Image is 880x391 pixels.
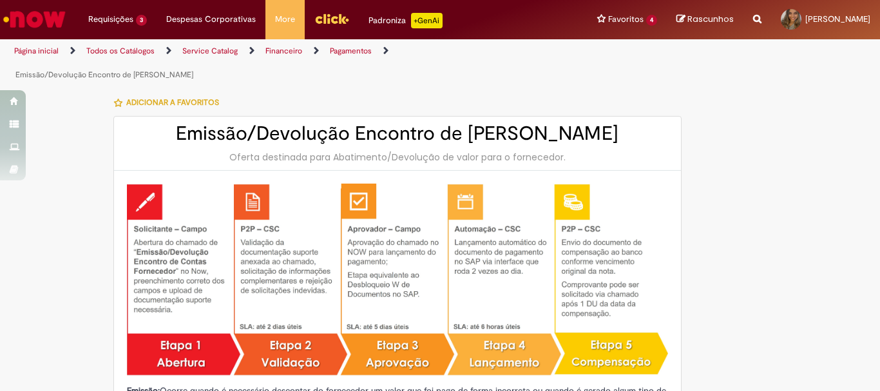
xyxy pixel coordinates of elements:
[646,15,657,26] span: 4
[14,46,59,56] a: Página inicial
[127,151,668,164] div: Oferta destinada para Abatimento/Devolução de valor para o fornecedor.
[166,13,256,26] span: Despesas Corporativas
[1,6,68,32] img: ServiceNow
[330,46,372,56] a: Pagamentos
[86,46,155,56] a: Todos os Catálogos
[687,13,734,25] span: Rascunhos
[314,9,349,28] img: click_logo_yellow_360x200.png
[127,123,668,144] h2: Emissão/Devolução Encontro de [PERSON_NAME]
[676,14,734,26] a: Rascunhos
[411,13,443,28] p: +GenAi
[126,97,219,108] span: Adicionar a Favoritos
[136,15,147,26] span: 3
[10,39,577,87] ul: Trilhas de página
[88,13,133,26] span: Requisições
[275,13,295,26] span: More
[608,13,644,26] span: Favoritos
[368,13,443,28] div: Padroniza
[805,14,870,24] span: [PERSON_NAME]
[113,89,226,116] button: Adicionar a Favoritos
[182,46,238,56] a: Service Catalog
[265,46,302,56] a: Financeiro
[15,70,193,80] a: Emissão/Devolução Encontro de [PERSON_NAME]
